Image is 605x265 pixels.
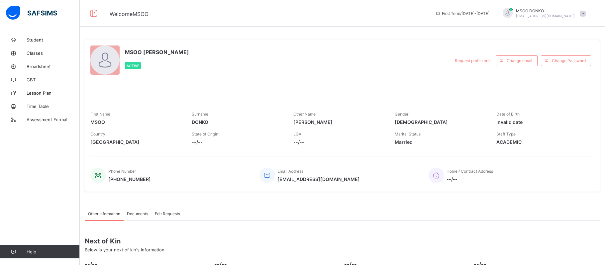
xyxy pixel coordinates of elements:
span: MSOO DONKO [516,8,575,13]
span: --/-- [447,176,493,182]
span: Request profile edit [455,58,491,63]
span: --/-- [192,139,283,145]
span: LGA [293,132,301,136]
span: Broadsheet [27,64,80,69]
span: MSOO [PERSON_NAME] [125,49,189,55]
span: Other Name [293,112,316,117]
span: [EMAIL_ADDRESS][DOMAIN_NAME] [277,176,360,182]
span: [PERSON_NAME] [293,119,385,125]
span: First Name [90,112,110,117]
span: State of Origin [192,132,218,136]
span: DONKO [192,119,283,125]
span: Next of Kin [85,237,600,245]
span: Below is your next of kin's Information [85,247,164,252]
span: Surname [192,112,208,117]
span: [PHONE_NUMBER] [108,176,151,182]
span: CBT [27,77,80,82]
span: Other Information [88,211,120,216]
span: [GEOGRAPHIC_DATA] [90,139,182,145]
span: Date of Birth [496,112,520,117]
span: Time Table [27,104,80,109]
span: --/-- [293,139,385,145]
span: Email Address [277,169,303,174]
span: Married [395,139,486,145]
span: Assessment Format [27,117,80,122]
span: Help [27,249,79,254]
span: Staff Type [496,132,516,136]
span: Country [90,132,105,136]
span: Documents [127,211,148,216]
span: Home / Contract Address [447,169,493,174]
span: Marital Status [395,132,421,136]
span: [DEMOGRAPHIC_DATA] [395,119,486,125]
div: MSOODONKO [496,8,589,19]
span: MSOO [90,119,182,125]
span: Phone Number [108,169,136,174]
span: Edit Requests [155,211,180,216]
span: Invalid date [496,119,588,125]
span: session/term information [435,11,489,16]
span: [EMAIL_ADDRESS][DOMAIN_NAME] [516,14,575,18]
img: safsims [6,6,57,20]
span: Lesson Plan [27,90,80,96]
span: Change email [507,58,532,63]
span: Student [27,37,80,43]
span: Classes [27,50,80,56]
span: Active [127,64,139,68]
span: ACADEMIC [496,139,588,145]
span: Gender [395,112,408,117]
span: Welcome MSOO [110,11,149,17]
span: Change Password [552,58,586,63]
